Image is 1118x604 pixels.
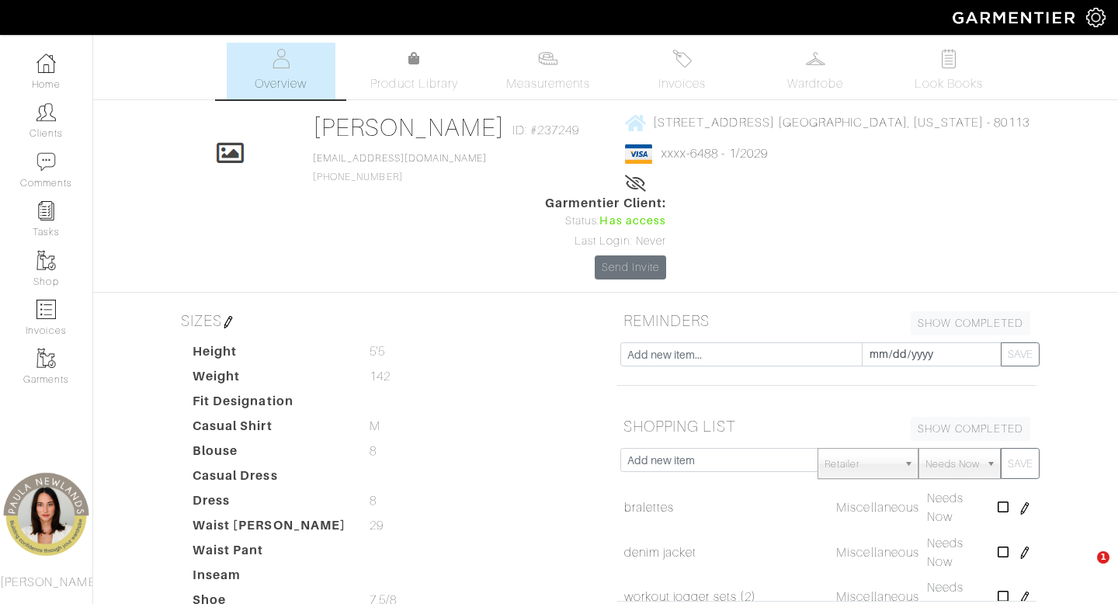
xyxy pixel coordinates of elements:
span: M [370,417,380,436]
img: clients-icon-6bae9207a08558b7cb47a8932f037763ab4055f8c8b6bfacd5dc20c3e0201464.png [36,102,56,122]
span: Miscellaneous [836,546,919,560]
span: 29 [370,516,384,535]
span: 8 [370,491,377,510]
h5: SHOPPING LIST [617,411,1036,442]
a: SHOW COMPLETED [911,311,1030,335]
button: SAVE [1001,448,1040,479]
img: visa-934b35602734be37eb7d5d7e5dbcd2044c359bf20a24dc3361ca3fa54326a8a7.png [625,144,652,164]
dt: Weight [181,367,358,392]
img: pen-cf24a1663064a2ec1b9c1bd2387e9de7a2fa800b781884d57f21acf72779bad2.png [1019,502,1031,515]
span: Needs Now [927,491,963,524]
dt: Waist [PERSON_NAME] [181,516,358,541]
dt: Height [181,342,358,367]
input: Add new item [620,448,818,472]
img: pen-cf24a1663064a2ec1b9c1bd2387e9de7a2fa800b781884d57f21acf72779bad2.png [1019,592,1031,604]
a: Measurements [494,43,603,99]
span: 142 [370,367,391,386]
img: measurements-466bbee1fd09ba9460f595b01e5d73f9e2bff037440d3c8f018324cb6cdf7a4a.svg [538,49,557,68]
img: basicinfo-40fd8af6dae0f16599ec9e87c0ef1c0a1fdea2edbe929e3d69a839185d80c458.svg [271,49,290,68]
img: reminder-icon-8004d30b9f0a5d33ae49ab947aed9ed385cf756f9e5892f1edd6e32f2345188e.png [36,201,56,220]
a: bralettes [624,498,674,517]
span: Wardrobe [787,75,843,93]
a: Look Books [894,43,1003,99]
a: Overview [227,43,335,99]
a: xxxx-6488 - 1/2029 [661,147,768,161]
dt: Inseam [181,566,358,591]
dt: Casual Dress [181,467,358,491]
span: Miscellaneous [836,501,919,515]
dt: Fit Designation [181,392,358,417]
dt: Casual Shirt [181,417,358,442]
span: ID: #237249 [512,121,580,140]
a: Wardrobe [761,43,870,99]
img: garments-icon-b7da505a4dc4fd61783c78ac3ca0ef83fa9d6f193b1c9dc38574b1d14d53ca28.png [36,349,56,368]
a: Product Library [360,50,469,93]
h5: SIZES [175,305,594,336]
img: dashboard-icon-dbcd8f5a0b271acd01030246c82b418ddd0df26cd7fceb0bd07c9910d44c42f6.png [36,54,56,73]
span: Needs Now [925,449,980,480]
a: [PERSON_NAME] [313,113,505,141]
span: Look Books [915,75,984,93]
img: wardrobe-487a4870c1b7c33e795ec22d11cfc2ed9d08956e64fb3008fe2437562e282088.svg [806,49,825,68]
dt: Waist Pant [181,541,358,566]
a: Invoices [627,43,736,99]
img: comment-icon-a0a6a9ef722e966f86d9cbdc48e553b5cf19dbc54f86b18d962a5391bc8f6eb6.png [36,152,56,172]
a: SHOW COMPLETED [911,417,1030,441]
span: Retailer [825,449,898,480]
span: 1 [1097,551,1109,564]
span: [PHONE_NUMBER] [313,153,487,182]
span: Has access [599,213,666,230]
span: Measurements [506,75,591,93]
a: Send Invite [595,255,666,279]
span: Garmentier Client: [545,194,666,213]
span: 8 [370,442,377,460]
img: orders-icon-0abe47150d42831381b5fb84f609e132dff9fe21cb692f30cb5eec754e2cba89.png [36,300,56,319]
a: [EMAIL_ADDRESS][DOMAIN_NAME] [313,153,487,164]
img: garmentier-logo-header-white-b43fb05a5012e4ada735d5af1a66efaba907eab6374d6393d1fbf88cb4ef424d.png [945,4,1086,31]
dt: Blouse [181,442,358,467]
span: 5'5 [370,342,385,361]
img: todo-9ac3debb85659649dc8f770b8b6100bb5dab4b48dedcbae339e5042a72dfd3cc.svg [939,49,959,68]
span: [STREET_ADDRESS] [GEOGRAPHIC_DATA], [US_STATE] - 80113 [653,116,1029,130]
a: denim jacket [624,543,697,562]
span: Overview [255,75,307,93]
img: gear-icon-white-bd11855cb880d31180b6d7d6211b90ccbf57a29d726f0c71d8c61bd08dd39cc2.png [1086,8,1106,27]
span: Invoices [658,75,706,93]
img: orders-27d20c2124de7fd6de4e0e44c1d41de31381a507db9b33961299e4e07d508b8c.svg [672,49,692,68]
iframe: Intercom live chat [1065,551,1102,588]
span: Miscellaneous [836,590,919,604]
div: Last Login: Never [545,233,666,250]
button: SAVE [1001,342,1040,366]
img: pen-cf24a1663064a2ec1b9c1bd2387e9de7a2fa800b781884d57f21acf72779bad2.png [1019,547,1031,559]
span: Needs Now [927,536,963,569]
dt: Dress [181,491,358,516]
span: Product Library [370,75,458,93]
h5: REMINDERS [617,305,1036,336]
img: garments-icon-b7da505a4dc4fd61783c78ac3ca0ef83fa9d6f193b1c9dc38574b1d14d53ca28.png [36,251,56,270]
div: Status: [545,213,666,230]
input: Add new item... [620,342,863,366]
a: [STREET_ADDRESS] [GEOGRAPHIC_DATA], [US_STATE] - 80113 [625,113,1029,132]
img: pen-cf24a1663064a2ec1b9c1bd2387e9de7a2fa800b781884d57f21acf72779bad2.png [222,316,234,328]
